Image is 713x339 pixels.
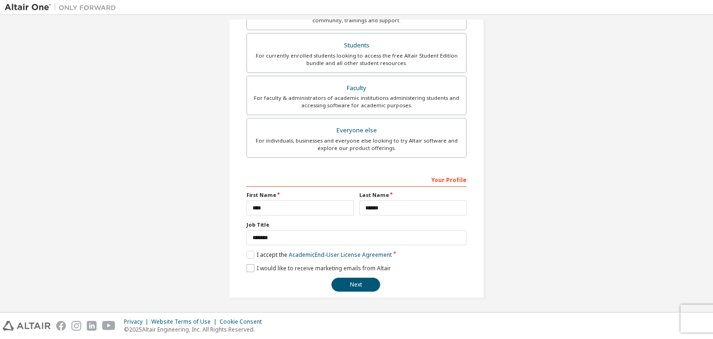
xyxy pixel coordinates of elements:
[151,318,220,326] div: Website Terms of Use
[246,221,467,228] label: Job Title
[71,321,81,331] img: instagram.svg
[359,191,467,199] label: Last Name
[5,3,121,12] img: Altair One
[124,318,151,326] div: Privacy
[124,326,267,333] p: © 2025 Altair Engineering, Inc. All Rights Reserved.
[246,191,354,199] label: First Name
[220,318,267,326] div: Cookie Consent
[253,137,460,152] div: For individuals, businesses and everyone else looking to try Altair software and explore our prod...
[246,172,467,187] div: Your Profile
[253,124,460,137] div: Everyone else
[3,321,51,331] img: altair_logo.svg
[253,39,460,52] div: Students
[246,264,391,272] label: I would like to receive marketing emails from Altair
[246,251,392,259] label: I accept the
[253,94,460,109] div: For faculty & administrators of academic institutions administering students and accessing softwa...
[102,321,116,331] img: youtube.svg
[56,321,66,331] img: facebook.svg
[331,278,380,292] button: Next
[87,321,97,331] img: linkedin.svg
[253,82,460,95] div: Faculty
[253,52,460,67] div: For currently enrolled students looking to access the free Altair Student Edition bundle and all ...
[289,251,392,259] a: Academic End-User License Agreement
